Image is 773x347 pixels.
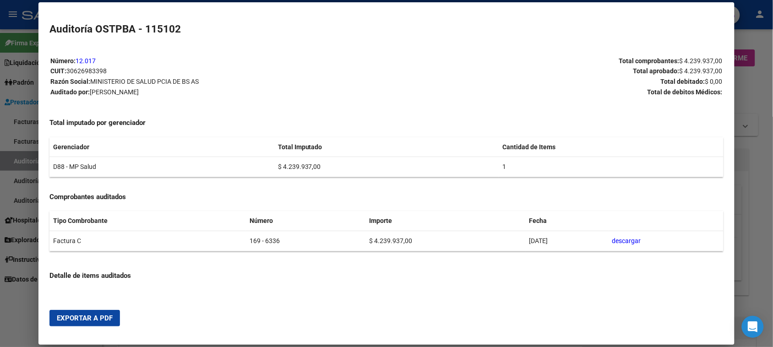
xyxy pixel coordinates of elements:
[49,211,246,231] th: Tipo Combrobante
[499,157,723,177] td: 1
[49,231,246,251] td: Factura C
[387,76,723,87] p: Total debitado:
[49,22,723,37] h2: Auditoría OSTPBA - 115102
[49,192,723,202] h4: Comprobantes auditados
[246,211,365,231] th: Número
[499,137,723,157] th: Cantidad de Items
[525,211,608,231] th: Fecha
[705,78,723,85] span: $ 0,00
[680,57,723,65] span: $ 4.239.937,00
[49,157,274,177] td: D88 - MP Salud
[50,76,386,87] p: Razón Social:
[387,66,723,76] p: Total aprobado:
[66,67,107,75] span: 30626983398
[387,87,723,98] p: Total de debitos Médicos:
[274,157,499,177] td: $ 4.239.937,00
[57,314,113,322] span: Exportar a PDF
[365,211,526,231] th: Importe
[50,87,386,98] p: Auditado por:
[387,56,723,66] p: Total comprobantes:
[76,57,96,65] a: 12.017
[246,231,365,251] td: 169 - 6336
[274,137,499,157] th: Total Imputado
[90,88,139,96] span: [PERSON_NAME]
[49,118,723,128] h4: Total imputado por gerenciador
[90,78,199,85] span: MINISTERIO DE SALUD PCIA DE BS AS
[742,316,764,338] div: Open Intercom Messenger
[365,231,526,251] td: $ 4.239.937,00
[525,231,608,251] td: [DATE]
[680,67,723,75] span: $ 4.239.937,00
[49,137,274,157] th: Gerenciador
[612,237,641,244] a: descargar
[49,271,723,281] h4: Detalle de items auditados
[50,66,386,76] p: CUIT:
[50,56,386,66] p: Número:
[49,310,120,326] button: Exportar a PDF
